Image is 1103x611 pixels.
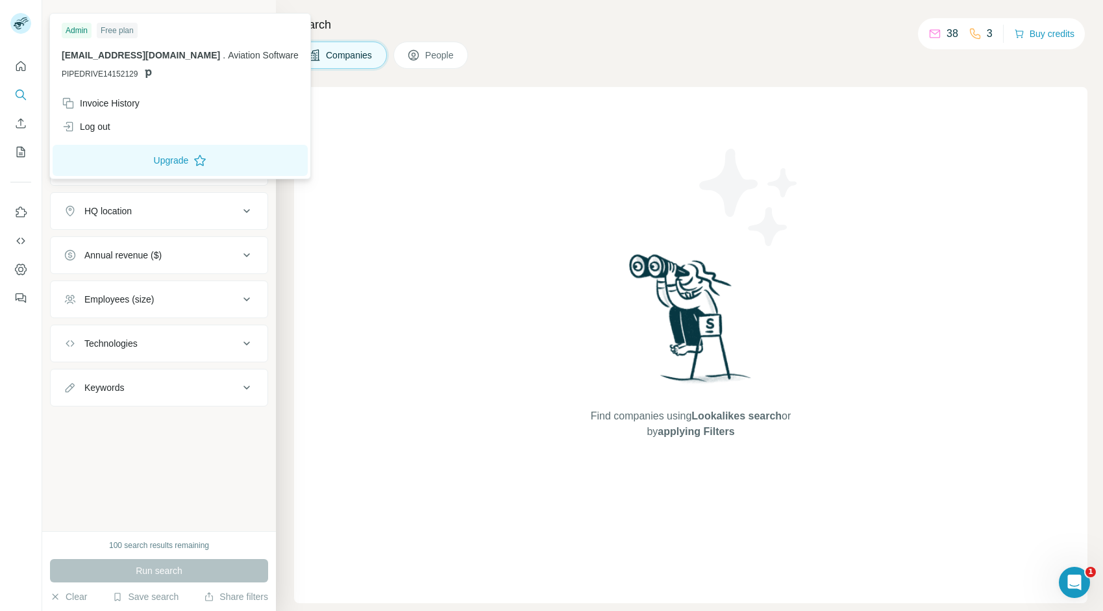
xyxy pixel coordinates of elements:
p: 38 [947,26,958,42]
span: Lookalikes search [691,410,782,421]
button: HQ location [51,195,267,227]
img: Surfe Illustration - Stars [691,139,808,256]
div: Log out [62,120,110,133]
div: Invoice History [62,97,140,110]
button: Quick start [10,55,31,78]
button: Use Surfe on LinkedIn [10,201,31,224]
button: Clear [50,590,87,603]
iframe: Intercom live chat [1059,567,1090,598]
span: applying Filters [658,426,734,437]
span: . [223,50,225,60]
button: Search [10,83,31,106]
button: Hide [226,8,276,27]
span: Aviation Software [228,50,299,60]
div: Free plan [97,23,138,38]
span: People [425,49,455,62]
button: Save search [112,590,179,603]
div: New search [50,12,91,23]
span: PIPEDRIVE14152129 [62,68,138,80]
img: Avatar [10,13,31,34]
div: Technologies [84,337,138,350]
button: Feedback [10,286,31,310]
p: 3 [987,26,993,42]
span: Companies [326,49,373,62]
button: Share filters [204,590,268,603]
img: Surfe Illustration - Woman searching with binoculars [623,251,758,395]
button: Annual revenue ($) [51,240,267,271]
div: Admin [62,23,92,38]
button: Dashboard [10,258,31,281]
button: My lists [10,140,31,164]
button: Keywords [51,372,267,403]
div: Annual revenue ($) [84,249,162,262]
span: [EMAIL_ADDRESS][DOMAIN_NAME] [62,50,220,60]
span: Find companies using or by [587,408,795,440]
div: 100 search results remaining [109,540,209,551]
button: Buy credits [1014,25,1074,43]
button: Enrich CSV [10,112,31,135]
div: Employees (size) [84,293,154,306]
button: Technologies [51,328,267,359]
div: HQ location [84,205,132,218]
button: Upgrade [53,145,308,176]
button: Use Surfe API [10,229,31,253]
button: Employees (size) [51,284,267,315]
div: Keywords [84,381,124,394]
span: 1 [1085,567,1096,577]
h4: Search [294,16,1087,34]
